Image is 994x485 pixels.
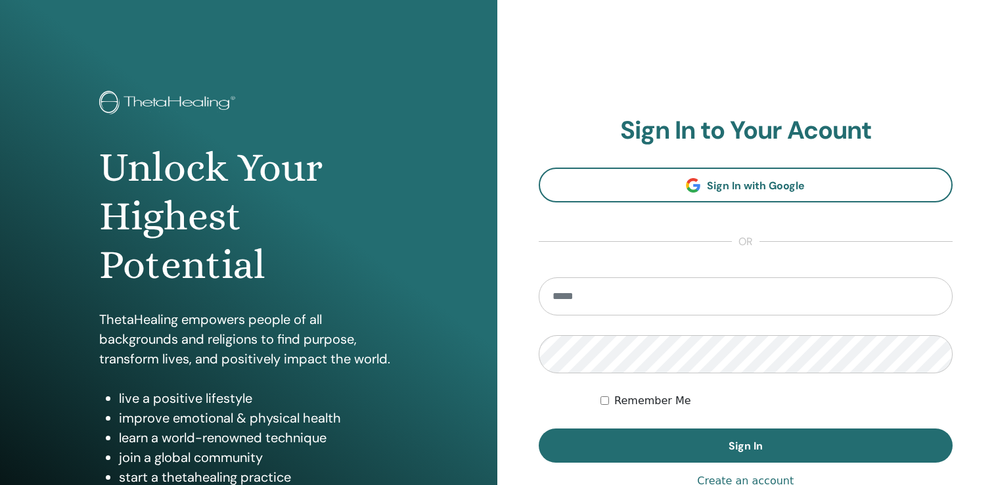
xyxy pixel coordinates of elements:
[539,168,953,202] a: Sign In with Google
[539,428,953,463] button: Sign In
[539,116,953,146] h2: Sign In to Your Acount
[119,448,397,467] li: join a global community
[732,234,759,250] span: or
[614,393,691,409] label: Remember Me
[119,428,397,448] li: learn a world-renowned technique
[99,143,397,290] h1: Unlock Your Highest Potential
[729,439,763,453] span: Sign In
[707,179,805,193] span: Sign In with Google
[99,310,397,369] p: ThetaHealing empowers people of all backgrounds and religions to find purpose, transform lives, a...
[119,388,397,408] li: live a positive lifestyle
[119,408,397,428] li: improve emotional & physical health
[600,393,953,409] div: Keep me authenticated indefinitely or until I manually logout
